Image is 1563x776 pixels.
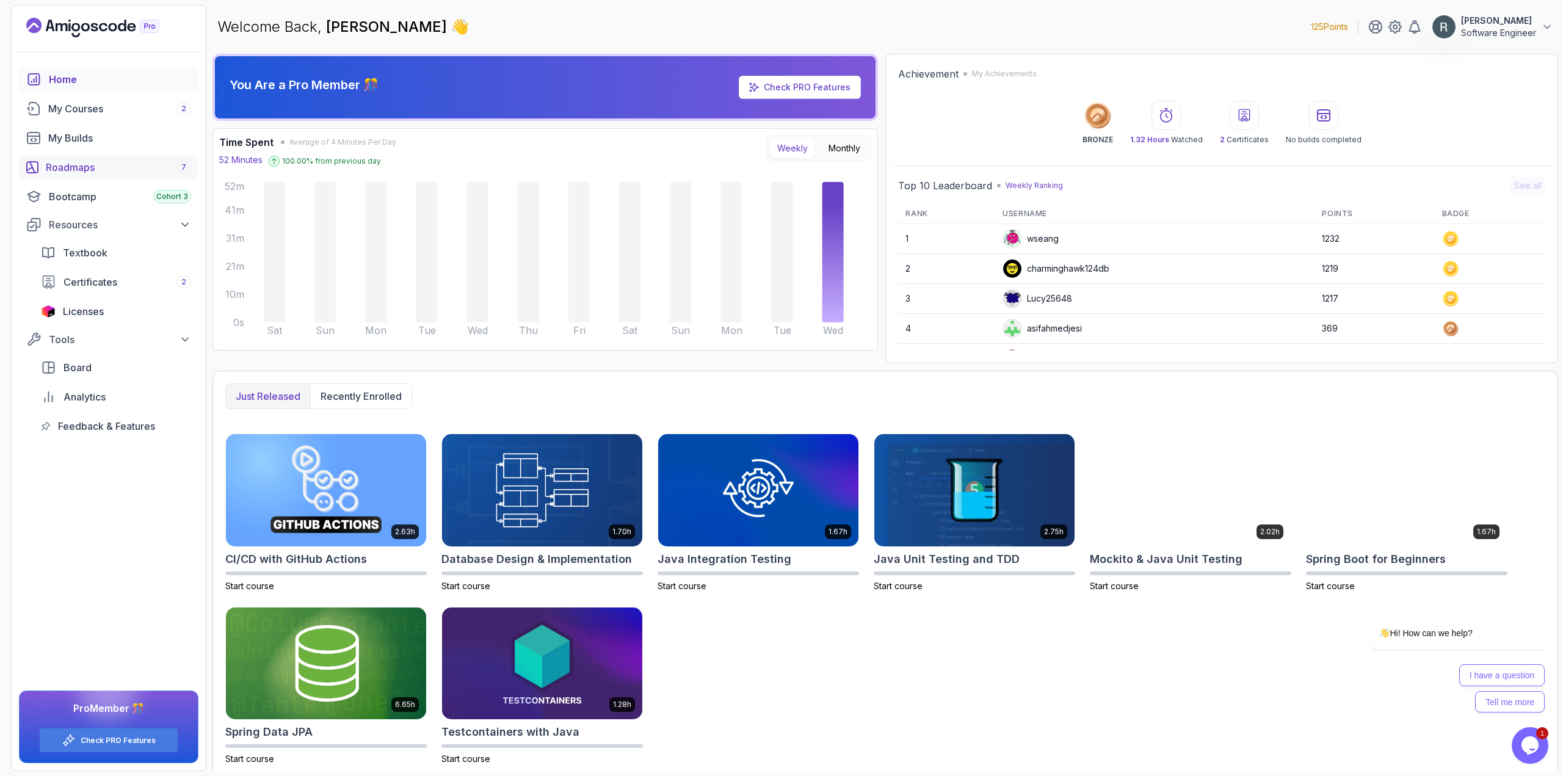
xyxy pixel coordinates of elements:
span: Certificates [63,275,117,289]
p: 1.67h [829,527,847,537]
a: analytics [34,385,198,409]
button: user profile image[PERSON_NAME]Software Engineer [1432,15,1553,39]
th: Badge [1435,204,1545,224]
tspan: Mon [365,324,386,336]
h2: Achievement [898,67,959,81]
a: Check PRO Features [764,82,850,92]
img: user profile image [1003,319,1021,338]
p: 1.70h [612,527,631,537]
tspan: 31m [226,232,244,244]
iframe: chat widget [1512,727,1551,764]
tspan: 10m [225,288,244,300]
a: home [19,67,198,92]
span: 2 [1220,135,1225,144]
img: Mockito & Java Unit Testing card [1090,434,1291,546]
span: Textbook [63,245,107,260]
img: default monster avatar [1003,349,1021,368]
td: 5 [898,344,995,374]
img: user profile image [1432,15,1456,38]
button: Check PRO Features [39,728,178,753]
span: Start course [225,581,274,591]
img: default monster avatar [1003,230,1021,248]
img: user profile image [1003,259,1021,278]
div: charminghawk124db [1003,259,1109,278]
img: CI/CD with GitHub Actions card [226,434,426,546]
a: Mockito & Java Unit Testing card2.02hMockito & Java Unit TestingStart course [1090,433,1291,592]
div: Resources [49,217,191,232]
p: 100.00 % from previous day [282,156,381,166]
a: board [34,355,198,380]
a: Database Design & Implementation card1.70hDatabase Design & ImplementationStart course [441,433,643,592]
div: My Courses [48,101,191,116]
p: Just released [236,389,300,404]
td: 1217 [1315,284,1434,314]
tspan: Wed [468,324,488,336]
p: 2.75h [1044,527,1064,537]
tspan: 52m [225,180,244,192]
a: licenses [34,299,198,324]
button: Recently enrolled [310,384,412,408]
p: You Are a Pro Member 🎊 [230,76,379,93]
span: Start course [874,581,923,591]
p: 2.63h [395,527,415,537]
h2: Java Unit Testing and TDD [874,551,1020,568]
td: 1219 [1315,254,1434,284]
tspan: Tue [418,324,436,336]
td: 1232 [1315,224,1434,254]
a: Java Unit Testing and TDD card2.75hJava Unit Testing and TDDStart course [874,433,1075,592]
img: Spring Data JPA card [226,607,426,720]
span: Licenses [63,304,104,319]
span: [PERSON_NAME] [326,18,451,35]
a: bootcamp [19,184,198,209]
h3: Time Spent [219,135,274,150]
img: Java Integration Testing card [658,434,858,546]
tspan: Mon [721,324,742,336]
th: Username [995,204,1315,224]
span: Feedback & Features [58,419,155,433]
p: Weekly Ranking [1006,181,1063,190]
th: Points [1315,204,1434,224]
tspan: Thu [519,324,538,336]
span: 2 [181,104,186,114]
p: Recently enrolled [321,389,402,404]
tspan: Sat [622,324,638,336]
div: Sabrina0704 [1003,349,1079,368]
a: textbook [34,241,198,265]
a: Landing page [26,18,187,37]
span: Analytics [63,390,106,404]
h2: Spring Boot for Beginners [1306,551,1446,568]
td: 1 [898,224,995,254]
th: Rank [898,204,995,224]
td: 369 [1315,314,1434,344]
td: 3 [898,284,995,314]
span: Start course [1306,581,1355,591]
a: builds [19,126,198,150]
div: asifahmedjesi [1003,319,1082,338]
p: Welcome Back, [217,17,469,37]
a: Java Integration Testing card1.67hJava Integration TestingStart course [658,433,859,592]
td: 357 [1315,344,1434,374]
a: Testcontainers with Java card1.28hTestcontainers with JavaStart course [441,607,643,766]
span: Start course [225,753,274,764]
h2: Java Integration Testing [658,551,791,568]
p: 52 Minutes [219,154,263,166]
a: certificates [34,270,198,294]
img: Spring Boot for Beginners card [1307,434,1507,546]
tspan: Fri [573,324,586,336]
h2: Testcontainers with Java [441,723,579,741]
span: 7 [181,162,186,172]
div: Lucy25648 [1003,289,1072,308]
button: Just released [226,384,310,408]
span: 👋 [448,14,473,40]
p: 125 Points [1311,21,1348,33]
p: Certificates [1220,135,1269,145]
button: Weekly [769,138,816,159]
p: No builds completed [1286,135,1362,145]
span: Average of 4 Minutes Per Day [289,137,396,147]
span: Board [63,360,92,375]
a: Check PRO Features [739,76,861,99]
p: Watched [1130,135,1203,145]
